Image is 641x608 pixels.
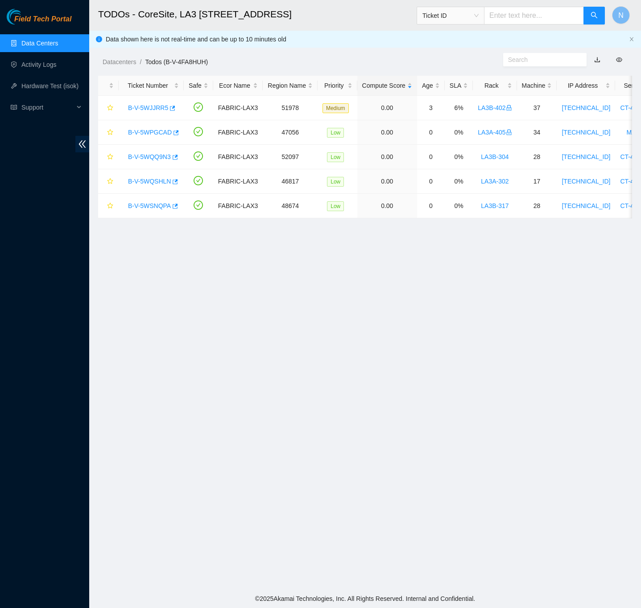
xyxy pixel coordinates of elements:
span: double-left [75,136,89,152]
a: B-V-5WJJRR5 [128,104,168,111]
a: Datacenters [103,58,136,65]
button: star [103,174,114,188]
footer: © 2025 Akamai Technologies, Inc. All Rights Reserved. Internal and Confidential. [89,589,641,608]
span: check-circle [194,151,203,161]
img: Akamai Technologies [7,9,45,24]
td: FABRIC-LAX3 [213,169,263,194]
span: Support [21,98,74,116]
span: Low [327,128,344,138]
td: FABRIC-LAX3 [213,120,263,145]
a: Data Centers [21,40,58,47]
span: lock [506,129,512,135]
button: star [103,150,114,164]
a: [TECHNICAL_ID] [562,153,610,160]
td: 47056 [263,120,318,145]
td: 0 [417,120,445,145]
a: [TECHNICAL_ID] [562,178,610,185]
button: download [587,53,607,67]
td: 28 [517,194,557,218]
a: LA3B-304 [481,153,509,160]
td: 0 [417,145,445,169]
a: B-V-5WSNQPA [128,202,171,209]
a: B-V-5WPGCAD [128,129,172,136]
span: check-circle [194,102,203,112]
span: Low [327,177,344,187]
span: N [618,10,624,21]
td: FABRIC-LAX3 [213,145,263,169]
a: B-V-5WQSHLN [128,178,171,185]
span: star [107,178,113,185]
td: 0 [417,194,445,218]
a: Hardware Test (isok) [21,82,79,90]
a: LA3B-317 [481,202,509,209]
span: / [140,58,141,65]
td: 0.00 [357,120,417,145]
span: Medium [323,103,349,113]
a: B-V-5WQQ9N3 [128,153,171,160]
td: 0% [445,194,473,218]
a: LA3A-405lock [478,129,512,136]
span: check-circle [194,127,203,136]
td: 0.00 [357,96,417,120]
span: check-circle [194,176,203,185]
td: 37 [517,96,557,120]
span: star [107,105,113,112]
span: check-circle [194,200,203,210]
td: 0.00 [357,145,417,169]
button: N [612,6,630,24]
a: download [594,56,600,63]
td: 34 [517,120,557,145]
span: eye [616,57,622,63]
a: [TECHNICAL_ID] [562,129,610,136]
span: star [107,203,113,210]
td: 0 [417,169,445,194]
td: 3 [417,96,445,120]
td: 0.00 [357,169,417,194]
td: 6% [445,96,473,120]
td: 0% [445,120,473,145]
td: 0% [445,169,473,194]
button: search [583,7,605,24]
span: lock [506,105,512,111]
td: FABRIC-LAX3 [213,96,263,120]
span: Low [327,152,344,162]
a: [TECHNICAL_ID] [562,202,610,209]
span: read [11,104,17,110]
span: star [107,154,113,161]
td: 17 [517,169,557,194]
button: star [103,101,114,115]
button: star [103,199,114,213]
a: LA3B-402lock [478,104,512,111]
button: close [629,37,634,42]
span: Low [327,201,344,211]
input: Search [508,55,575,65]
td: 46817 [263,169,318,194]
button: star [103,125,114,139]
a: Todos (B-V-4FA8HUH) [145,58,208,65]
span: Field Tech Portal [14,15,71,24]
td: 51978 [263,96,318,120]
span: search [591,12,598,20]
td: 0.00 [357,194,417,218]
td: 0% [445,145,473,169]
input: Enter text here... [484,7,584,24]
a: LA3A-302 [481,178,509,185]
a: Activity Logs [21,61,57,68]
a: Akamai TechnologiesField Tech Portal [7,16,71,28]
span: star [107,129,113,136]
a: [TECHNICAL_ID] [562,104,610,111]
td: 48674 [263,194,318,218]
td: 52097 [263,145,318,169]
td: FABRIC-LAX3 [213,194,263,218]
td: 28 [517,145,557,169]
span: Ticket ID [422,9,479,22]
